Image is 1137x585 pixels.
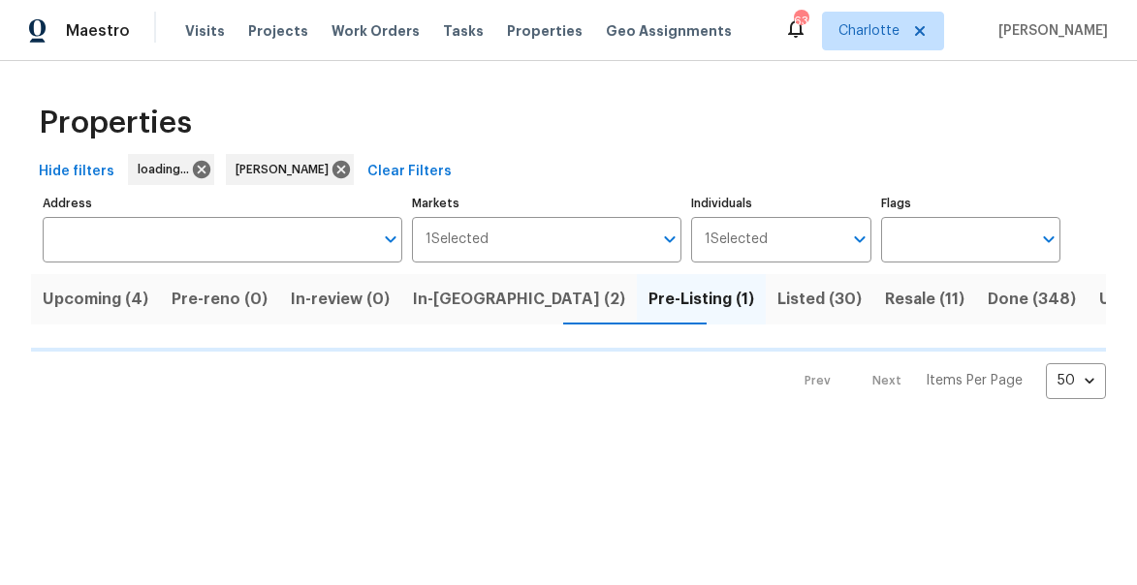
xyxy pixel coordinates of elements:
span: Resale (11) [885,286,964,313]
p: Items Per Page [926,371,1023,390]
button: Open [1035,226,1062,253]
div: 50 [1046,355,1106,406]
label: Markets [412,198,681,209]
button: Open [377,226,404,253]
span: Visits [185,21,225,41]
label: Individuals [691,198,870,209]
button: Clear Filters [360,154,459,190]
nav: Pagination Navigation [786,363,1106,399]
div: 63 [794,12,807,31]
span: Pre-reno (0) [172,286,268,313]
span: Tasks [443,24,484,38]
span: Pre-Listing (1) [648,286,754,313]
span: [PERSON_NAME] [236,160,336,179]
span: 1 Selected [705,231,768,248]
button: Open [846,226,873,253]
span: Upcoming (4) [43,286,148,313]
span: loading... [138,160,197,179]
span: In-review (0) [291,286,390,313]
span: Charlotte [838,21,900,41]
span: [PERSON_NAME] [991,21,1108,41]
span: Geo Assignments [606,21,732,41]
label: Address [43,198,402,209]
span: Clear Filters [367,160,452,184]
span: Hide filters [39,160,114,184]
span: Work Orders [332,21,420,41]
span: Done (348) [988,286,1076,313]
span: In-[GEOGRAPHIC_DATA] (2) [413,286,625,313]
span: 1 Selected [426,231,489,248]
span: Projects [248,21,308,41]
button: Open [656,226,683,253]
label: Flags [881,198,1060,209]
span: Listed (30) [777,286,862,313]
div: loading... [128,154,214,185]
span: Properties [507,21,583,41]
span: Properties [39,113,192,133]
span: Maestro [66,21,130,41]
button: Hide filters [31,154,122,190]
div: [PERSON_NAME] [226,154,354,185]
